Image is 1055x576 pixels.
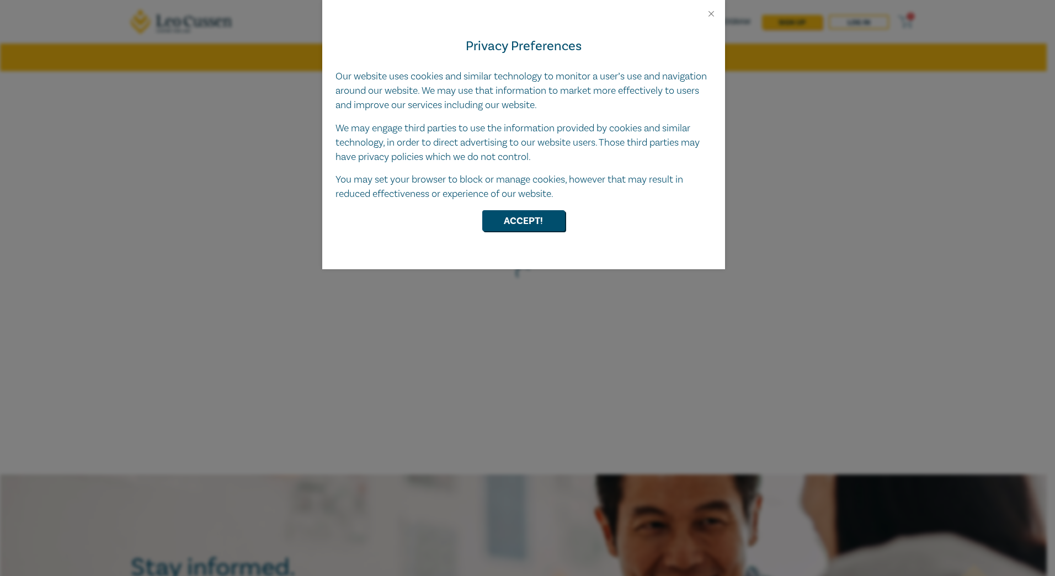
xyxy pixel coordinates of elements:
[482,210,565,231] button: Accept!
[335,173,712,201] p: You may set your browser to block or manage cookies, however that may result in reduced effective...
[706,9,716,19] button: Close
[335,36,712,56] h4: Privacy Preferences
[335,70,712,113] p: Our website uses cookies and similar technology to monitor a user’s use and navigation around our...
[335,121,712,164] p: We may engage third parties to use the information provided by cookies and similar technology, in...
